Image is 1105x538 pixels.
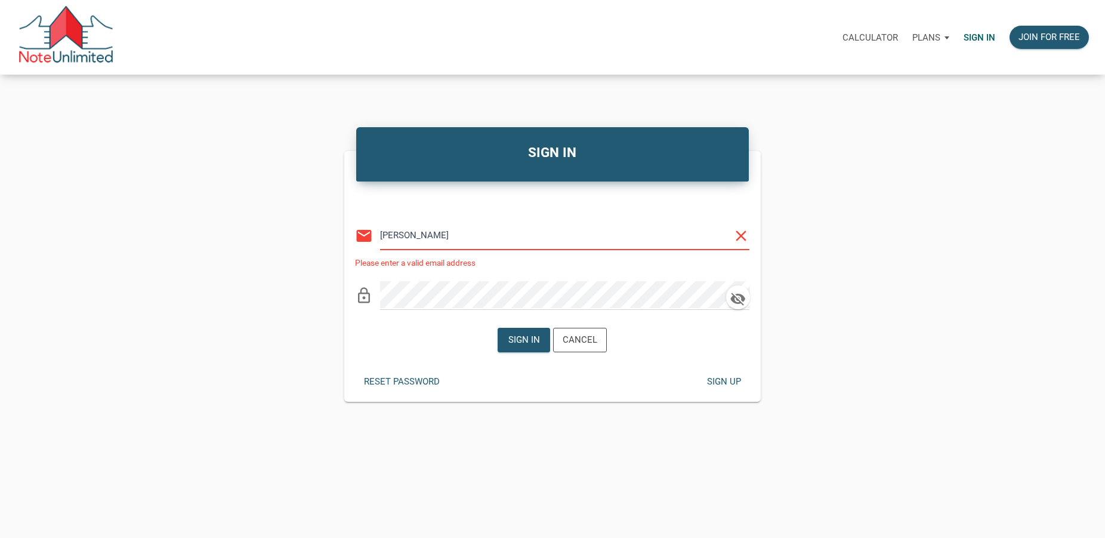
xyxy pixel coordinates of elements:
[355,227,373,245] i: email
[1010,26,1089,49] button: Join for free
[508,333,540,347] div: Sign in
[964,32,995,43] p: Sign in
[498,328,550,352] button: Sign in
[835,19,905,56] a: Calculator
[842,32,898,43] p: Calculator
[18,6,114,69] img: NoteUnlimited
[1002,19,1096,56] a: Join for free
[563,333,597,347] div: Cancel
[380,222,731,248] input: Email
[355,287,373,305] i: lock_outline
[905,19,956,56] a: Plans
[912,32,940,43] p: Plans
[365,143,740,163] h4: SIGN IN
[355,370,449,393] button: Reset password
[697,370,750,393] button: Sign up
[355,259,749,268] div: Please enter a valid email address
[364,375,440,389] div: Reset password
[553,328,607,352] button: Cancel
[1018,30,1080,44] div: Join for free
[732,227,750,245] i: clear
[905,20,956,56] button: Plans
[706,375,740,389] div: Sign up
[956,19,1002,56] a: Sign in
